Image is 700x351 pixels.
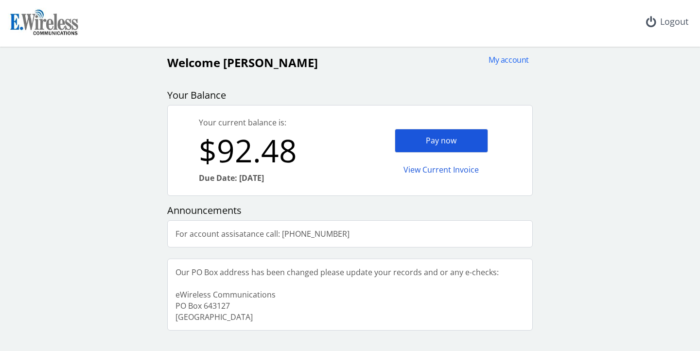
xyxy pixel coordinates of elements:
[199,117,350,128] div: Your current balance is:
[395,158,488,181] div: View Current Invoice
[199,173,350,184] div: Due Date: [DATE]
[395,129,488,153] div: Pay now
[167,88,226,102] span: Your Balance
[167,204,242,217] span: Announcements
[223,54,318,70] span: [PERSON_NAME]
[168,259,507,330] div: Our PO Box address has been changed please update your records and or any e-checks: eWireless Com...
[168,221,357,247] div: For account assisatance call: [PHONE_NUMBER]
[167,54,220,70] span: Welcome
[482,54,529,66] div: My account
[199,128,350,173] div: $92.48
